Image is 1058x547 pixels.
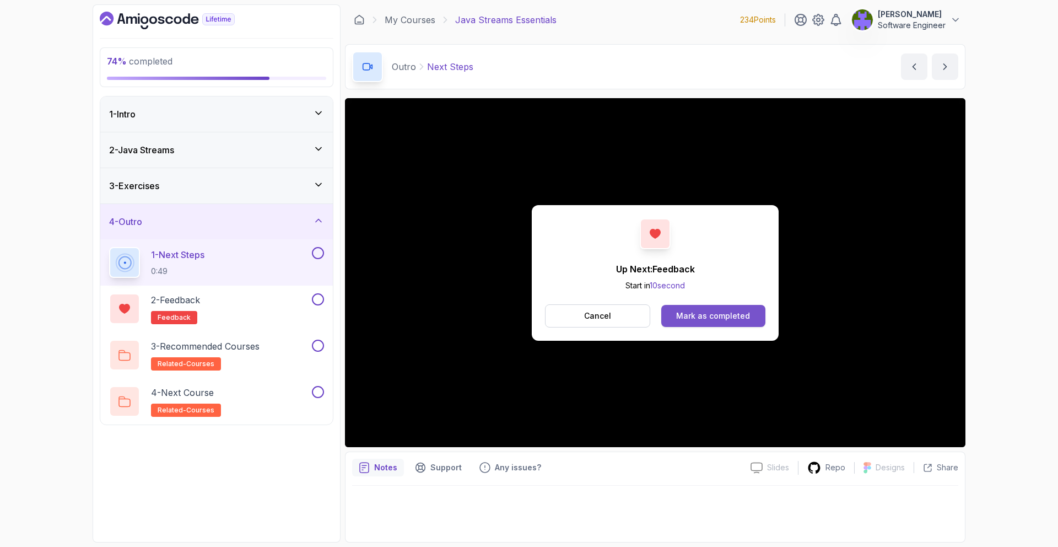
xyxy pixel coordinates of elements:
button: previous content [901,53,927,80]
p: [PERSON_NAME] [878,9,946,20]
p: 1 - Next Steps [151,248,204,261]
button: 1-Next Steps0:49 [109,247,324,278]
p: 0:49 [151,266,204,277]
button: 3-Recommended Coursesrelated-courses [109,340,324,371]
p: 3 - Recommended Courses [151,340,260,353]
span: 74 % [107,56,127,67]
a: My Courses [385,13,435,26]
p: Java Streams Essentials [455,13,557,26]
span: feedback [158,313,191,322]
a: Dashboard [354,14,365,25]
h3: 3 - Exercises [109,179,159,192]
button: user profile image[PERSON_NAME]Software Engineer [851,9,961,31]
p: Software Engineer [878,20,946,31]
p: Designs [876,462,905,473]
button: Mark as completed [661,305,765,327]
button: 2-Java Streams [100,132,333,168]
button: 4-Next Courserelated-courses [109,386,324,417]
p: Start in [616,280,695,291]
p: Slides [767,462,789,473]
h3: 1 - Intro [109,108,136,121]
button: notes button [352,459,404,476]
p: Cancel [584,310,611,321]
h3: 2 - Java Streams [109,143,174,157]
button: Share [914,462,958,473]
p: Notes [374,462,397,473]
button: Feedback button [473,459,548,476]
span: related-courses [158,406,214,415]
button: 3-Exercises [100,168,333,203]
button: Cancel [545,304,650,328]
a: Dashboard [100,12,260,29]
p: 2 - Feedback [151,293,200,307]
p: Outro [392,60,416,73]
p: Share [937,462,958,473]
p: 234 Points [740,14,776,25]
iframe: 2 - Next Steps [345,98,965,447]
button: 1-Intro [100,96,333,132]
button: 4-Outro [100,204,333,239]
span: completed [107,56,172,67]
button: 2-Feedbackfeedback [109,293,324,324]
p: Repo [825,462,845,473]
span: 10 second [650,281,685,290]
p: 4 - Next Course [151,386,214,399]
button: next content [932,53,958,80]
p: Support [430,462,462,473]
h3: 4 - Outro [109,215,142,228]
button: Support button [408,459,468,476]
p: Next Steps [427,60,473,73]
p: Up Next: Feedback [616,262,695,276]
img: user profile image [852,9,873,30]
p: Any issues? [495,462,541,473]
div: Mark as completed [676,310,750,321]
a: Repo [798,461,854,475]
span: related-courses [158,360,214,368]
